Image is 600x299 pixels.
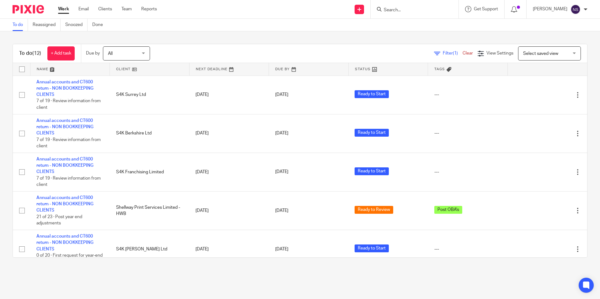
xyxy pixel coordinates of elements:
[571,4,581,14] img: svg%3E
[36,80,94,97] a: Annual accounts and CT600 return - NON BOOKKEEPING CLIENTS
[434,92,501,98] div: ---
[110,153,190,191] td: S4K Franchising Limited
[13,5,44,13] img: Pixie
[189,191,269,230] td: [DATE]
[275,131,288,136] span: [DATE]
[86,50,100,56] p: Due by
[383,8,440,13] input: Search
[486,51,513,55] span: View Settings
[78,6,89,12] a: Email
[19,50,41,57] h1: To do
[36,157,94,174] a: Annual accounts and CT600 return - NON BOOKKEEPING CLIENTS
[463,51,473,55] a: Clear
[32,51,41,56] span: (12)
[533,6,567,12] p: [PERSON_NAME]
[189,114,269,153] td: [DATE]
[355,244,389,252] span: Ready to Start
[189,153,269,191] td: [DATE]
[110,191,190,230] td: Shellway Print Services Limited - HWB
[36,176,101,187] span: 7 of 19 · Review information from client
[434,130,501,136] div: ---
[65,19,88,31] a: Snoozed
[92,19,108,31] a: Done
[110,230,190,268] td: S4K [PERSON_NAME] Ltd
[13,19,28,31] a: To do
[355,206,393,214] span: Ready to Review
[110,114,190,153] td: S4K Berkshire Ltd
[121,6,132,12] a: Team
[275,92,288,97] span: [DATE]
[108,51,113,56] span: All
[275,208,288,213] span: [DATE]
[36,196,94,213] a: Annual accounts and CT600 return - NON BOOKKEEPING CLIENTS
[36,99,101,110] span: 7 of 19 · Review information from client
[47,46,75,60] a: + Add task
[523,51,558,56] span: Select saved view
[98,6,112,12] a: Clients
[189,76,269,114] td: [DATE]
[434,67,445,71] span: Tags
[36,215,82,226] span: 21 of 23 · Post year end adjustments
[36,138,101,149] span: 7 of 19 · Review information from client
[355,90,389,98] span: Ready to Start
[275,247,288,251] span: [DATE]
[355,129,389,137] span: Ready to Start
[434,169,501,175] div: ---
[36,234,94,251] a: Annual accounts and CT600 return - NON BOOKKEEPING CLIENTS
[474,7,498,11] span: Get Support
[434,246,501,252] div: ---
[141,6,157,12] a: Reports
[36,253,103,264] span: 0 of 20 · First request for year-end information
[189,230,269,268] td: [DATE]
[58,6,69,12] a: Work
[36,118,94,136] a: Annual accounts and CT600 return - NON BOOKKEEPING CLIENTS
[453,51,458,55] span: (1)
[110,76,190,114] td: S4K Surrey Ltd
[434,206,462,214] span: Post OBA's
[443,51,463,55] span: Filter
[275,170,288,174] span: [DATE]
[33,19,61,31] a: Reassigned
[355,167,389,175] span: Ready to Start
